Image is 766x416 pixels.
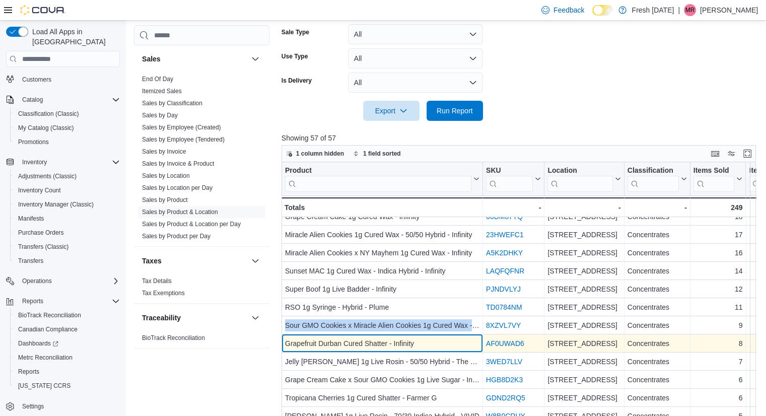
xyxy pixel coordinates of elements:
span: Washington CCRS [14,380,120,392]
span: BioTrack Reconciliation [18,311,81,319]
span: Classification (Classic) [18,110,79,118]
span: Tax Details [142,277,172,285]
button: Inventory [2,155,124,169]
span: Dashboards [14,337,120,350]
a: Sales by Product & Location [142,209,218,216]
span: Catalog [22,96,43,104]
a: Classification (Classic) [14,108,83,120]
span: Load All Apps in [GEOGRAPHIC_DATA] [28,27,120,47]
div: Concentrates [627,283,686,295]
a: Sales by Location [142,172,190,179]
button: Customers [2,72,124,87]
a: Manifests [14,213,48,225]
div: 14 [693,265,743,277]
span: Reports [18,295,120,307]
div: - [627,201,686,214]
p: | [678,4,680,16]
div: Concentrates [627,356,686,368]
button: Keyboard shortcuts [709,148,721,160]
button: Canadian Compliance [10,322,124,336]
button: Classification (Classic) [10,107,124,121]
div: Concentrates [627,301,686,313]
span: Canadian Compliance [18,325,78,333]
button: All [348,24,483,44]
button: Transfers [10,254,124,268]
a: Tax Exemptions [142,290,185,297]
div: Tropicana Cherries 1g Cured Shatter - Farmer G [285,392,479,404]
div: Sunset MAC 1g Cured Wax - Indica Hybrid - Infinity [285,265,479,277]
span: Sales by Product & Location per Day [142,220,241,228]
span: My Catalog (Classic) [14,122,120,134]
a: BioTrack Reconciliation [14,309,85,321]
h3: Taxes [142,256,162,266]
button: Reports [2,294,124,308]
a: Sales by Employee (Tendered) [142,136,225,143]
div: [STREET_ADDRESS] [547,265,620,277]
button: Purchase Orders [10,226,124,240]
div: Miracle Alien Cookies 1g Cured Wax - 50/50 Hybrid - Infinity [285,229,479,241]
button: My Catalog (Classic) [10,121,124,135]
a: Sales by Day [142,112,178,119]
span: Metrc Reconciliation [14,352,120,364]
div: Concentrates [627,265,686,277]
span: Classification (Classic) [14,108,120,120]
button: Classification [627,166,686,192]
div: Grapefruit Durban Cured Shatter - Infinity [285,337,479,350]
span: Inventory Count [18,186,61,194]
span: Manifests [14,213,120,225]
label: Is Delivery [282,77,312,85]
span: Operations [22,277,52,285]
span: Promotions [18,138,49,146]
span: Sales by Employee (Tendered) [142,135,225,144]
div: Concentrates [627,374,686,386]
div: Product [285,166,471,192]
button: Location [547,166,620,192]
div: [STREET_ADDRESS] [547,283,620,295]
span: End Of Day [142,75,173,83]
button: Adjustments (Classic) [10,169,124,183]
span: Customers [22,76,51,84]
a: Sales by Product [142,196,188,203]
div: SKU URL [486,166,533,192]
button: Metrc Reconciliation [10,351,124,365]
div: RSO 1g Syringe - Hybrid - Plume [285,301,479,313]
div: Concentrates [627,319,686,331]
div: Concentrates [627,337,686,350]
div: Sour GMO Cookies x Miracle Alien Cookies 1g Cured Wax - Infinity [285,319,479,331]
span: BioTrack Reconciliation [142,334,205,342]
button: Transfers (Classic) [10,240,124,254]
a: Sales by Invoice & Product [142,160,214,167]
span: Sales by Product [142,196,188,204]
span: Metrc Reconciliation [18,354,73,362]
div: - [486,201,541,214]
span: Manifests [18,215,44,223]
span: Purchase Orders [18,229,64,237]
button: Sales [249,53,261,65]
div: 249 [693,201,742,214]
span: Itemized Sales [142,87,182,95]
div: Items Sold [693,166,734,176]
span: Inventory [18,156,120,168]
a: Canadian Compliance [14,323,82,335]
div: Sales [134,73,269,246]
p: [PERSON_NAME] [700,4,758,16]
button: Catalog [2,93,124,107]
button: Inventory [18,156,51,168]
a: Settings [18,400,48,412]
span: 1 column hidden [296,150,344,158]
div: SKU [486,166,533,176]
a: Sales by Product & Location per Day [142,221,241,228]
div: 9 [693,319,743,331]
span: MR [685,4,695,16]
span: Reports [22,297,43,305]
button: Manifests [10,212,124,226]
span: 1 field sorted [363,150,401,158]
span: Dashboards [18,339,58,348]
span: Promotions [14,136,120,148]
span: Reports [18,368,39,376]
div: [STREET_ADDRESS] [547,337,620,350]
div: [STREET_ADDRESS] [547,301,620,313]
span: Transfers [14,255,120,267]
a: HGB8D2K3 [486,376,523,384]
